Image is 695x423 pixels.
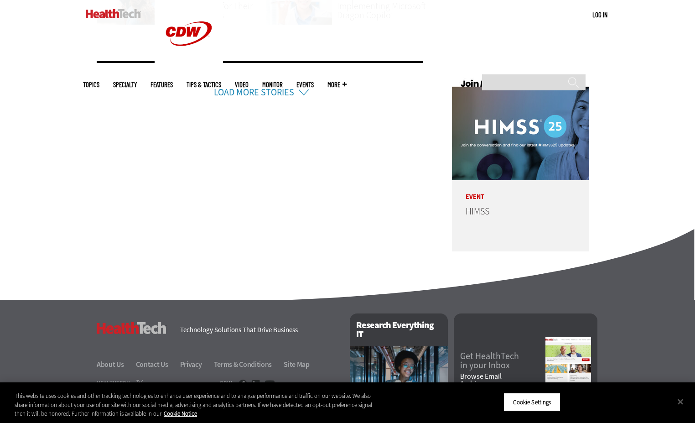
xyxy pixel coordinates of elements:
[284,360,310,369] a: Site Map
[592,10,607,19] a: Log in
[296,81,314,88] a: Events
[15,392,382,418] div: This website uses cookies and other tracking technologies to enhance user experience and to analy...
[155,60,223,70] a: CDW
[220,380,234,387] h4: CDW:
[466,205,489,218] a: HIMSS
[136,360,179,369] a: Contact Us
[86,9,141,18] img: Home
[180,327,338,334] h4: Technology Solutions That Drive Business
[180,360,213,369] a: Privacy
[592,10,607,20] div: User menu
[545,337,591,387] img: newsletter screenshot
[97,380,132,387] h4: HealthTech:
[452,78,589,180] img: HIMSS25
[262,81,283,88] a: MonITor
[327,81,347,88] span: More
[503,392,560,412] button: Cookie Settings
[164,410,197,418] a: More information about your privacy
[83,81,99,88] span: Topics
[187,81,221,88] a: Tips & Tactics
[350,313,448,346] h2: Research Everything IT
[460,352,545,370] a: Get HealthTechin your Inbox
[97,322,166,334] h3: HealthTech
[214,360,283,369] a: Terms & Conditions
[452,180,589,200] p: Event
[460,373,545,387] a: Browse EmailArchives
[670,392,690,412] button: Close
[113,81,137,88] span: Specialty
[97,360,135,369] a: About Us
[235,81,249,88] a: Video
[150,81,173,88] a: Features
